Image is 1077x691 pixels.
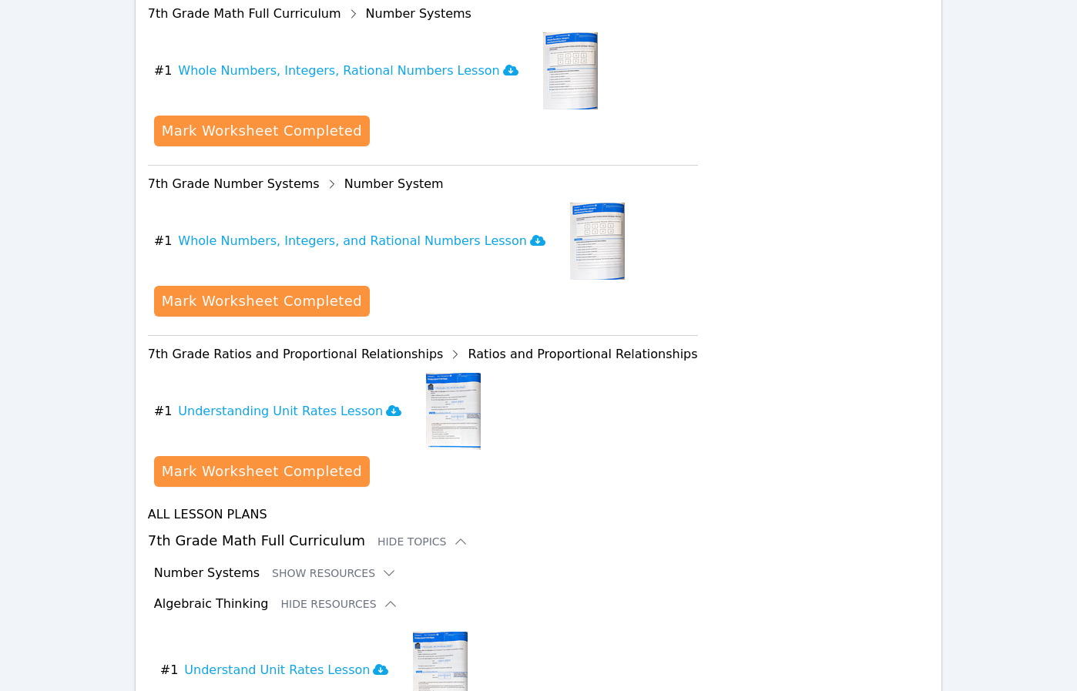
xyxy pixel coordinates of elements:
button: #1Whole Numbers, Integers, Rational Numbers Lesson [154,32,531,109]
div: 7th Grade Number Systems Number System [148,172,698,196]
span: # 1 [160,661,179,679]
h3: Algebraic Thinking [154,595,269,613]
div: Mark Worksheet Completed [162,290,362,312]
img: Understanding Unit Rates Lesson [426,373,481,450]
button: Hide Topics [377,534,468,549]
button: Show Resources [272,565,397,581]
h3: Number Systems [154,564,260,582]
div: Mark Worksheet Completed [162,461,362,482]
h3: Understand Unit Rates Lesson [184,661,388,679]
button: Mark Worksheet Completed [154,456,370,487]
button: #1Whole Numbers, Integers, and Rational Numbers Lesson [154,203,558,280]
h3: Whole Numbers, Integers, and Rational Numbers Lesson [178,232,545,250]
h4: All Lesson Plans [148,505,930,524]
h3: 7th Grade Math Full Curriculum [148,530,930,552]
div: 7th Grade Ratios and Proportional Relationships Ratios and Proportional Relationships [148,342,698,367]
span: # 1 [154,402,173,421]
h3: Understanding Unit Rates Lesson [178,402,401,421]
img: Whole Numbers, Integers, Rational Numbers Lesson [543,32,598,109]
img: Whole Numbers, Integers, and Rational Numbers Lesson [570,203,625,280]
span: # 1 [154,62,173,80]
h3: Whole Numbers, Integers, Rational Numbers Lesson [178,62,518,80]
span: # 1 [154,232,173,250]
div: Mark Worksheet Completed [162,120,362,142]
button: Mark Worksheet Completed [154,286,370,317]
div: 7th Grade Math Full Curriculum Number Systems [148,2,698,26]
button: Hide Resources [281,596,398,612]
button: #1Understanding Unit Rates Lesson [154,373,414,450]
button: Mark Worksheet Completed [154,116,370,146]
